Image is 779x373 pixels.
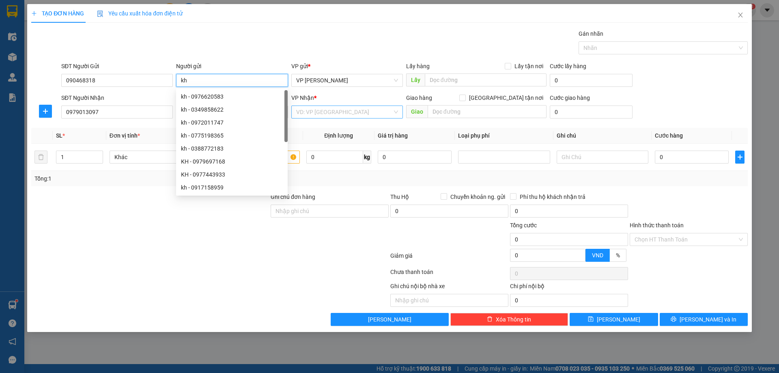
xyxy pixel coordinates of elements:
span: printer [671,316,676,323]
input: Ghi chú đơn hàng [271,205,389,218]
div: Chưa thanh toán [389,267,509,282]
img: icon [97,11,103,17]
th: Loại phụ phí [455,128,553,144]
button: plus [735,151,744,164]
div: kh - 0972011747 [176,116,288,129]
span: Yêu cầu xuất hóa đơn điện tử [97,10,183,17]
span: Đơn vị tính [110,132,140,139]
input: Ghi Chú [557,151,648,164]
span: Lấy hàng [406,63,430,69]
div: kh - 0349858622 [176,103,288,116]
label: Gán nhãn [579,30,603,37]
span: VP Nguyễn Xiển [296,74,398,86]
input: Cước lấy hàng [550,74,633,87]
span: Khác [114,151,196,163]
div: Giảm giá [389,251,509,265]
span: VP Nhận [291,95,314,101]
div: kh - 0388772183 [176,142,288,155]
span: VND [592,252,603,259]
span: plus [39,108,52,114]
button: plus [39,105,52,118]
input: Nhập ghi chú [390,294,508,307]
input: Cước giao hàng [550,106,633,119]
div: KH - 0977443933 [181,170,283,179]
div: KH - 0977443933 [176,168,288,181]
div: kh - 0775198365 [181,131,283,140]
span: Tổng cước [510,222,537,229]
span: Lấy tận nơi [511,62,547,71]
span: kg [363,151,371,164]
button: delete [34,151,47,164]
span: Định lượng [324,132,353,139]
div: kh - 0917158959 [181,183,283,192]
div: kh - 0976620583 [176,90,288,103]
label: Ghi chú đơn hàng [271,194,315,200]
div: Tổng: 1 [34,174,301,183]
div: Ghi chú nội bộ nhà xe [390,282,508,294]
button: deleteXóa Thông tin [450,313,568,326]
button: save[PERSON_NAME] [570,313,658,326]
input: Dọc đường [428,105,547,118]
span: % [616,252,620,259]
span: plus [31,11,37,16]
div: VP gửi [291,62,403,71]
label: Cước lấy hàng [550,63,586,69]
span: [PERSON_NAME] [368,315,411,324]
span: Giao hàng [406,95,432,101]
button: printer[PERSON_NAME] và In [660,313,748,326]
button: Close [729,4,752,27]
span: Thu Hộ [390,194,409,200]
div: kh - 0388772183 [181,144,283,153]
span: Giá trị hàng [378,132,408,139]
span: Lấy [406,73,425,86]
span: Chuyển khoản ng. gửi [447,192,508,201]
th: Ghi chú [553,128,652,144]
div: KH - 0979697168 [181,157,283,166]
span: close [737,12,744,18]
span: plus [736,154,744,160]
span: SL [56,132,62,139]
span: save [588,316,594,323]
button: [PERSON_NAME] [331,313,449,326]
div: kh - 0976620583 [181,92,283,101]
div: Người gửi [176,62,288,71]
label: Cước giao hàng [550,95,590,101]
label: Hình thức thanh toán [630,222,684,229]
span: [PERSON_NAME] [597,315,640,324]
span: [PERSON_NAME] và In [680,315,736,324]
input: Dọc đường [425,73,547,86]
div: SĐT Người Gửi [61,62,173,71]
span: Giao [406,105,428,118]
span: delete [487,316,493,323]
div: kh - 0349858622 [181,105,283,114]
div: Chi phí nội bộ [510,282,628,294]
input: 0 [378,151,452,164]
span: TẠO ĐƠN HÀNG [31,10,84,17]
div: kh - 0775198365 [176,129,288,142]
span: Cước hàng [655,132,683,139]
div: kh - 0917158959 [176,181,288,194]
span: Phí thu hộ khách nhận trả [516,192,589,201]
span: [GEOGRAPHIC_DATA] tận nơi [466,93,547,102]
div: KH - 0979697168 [176,155,288,168]
div: SĐT Người Nhận [61,93,173,102]
div: kh - 0972011747 [181,118,283,127]
span: Xóa Thông tin [496,315,531,324]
